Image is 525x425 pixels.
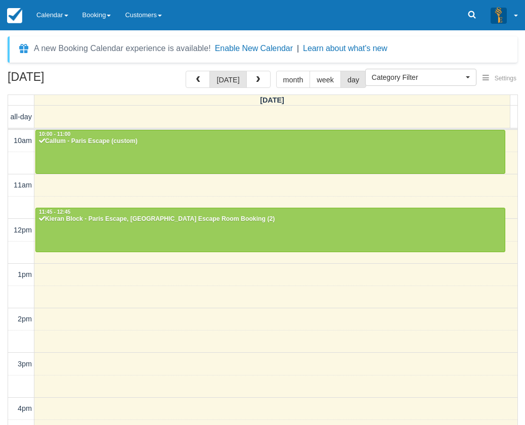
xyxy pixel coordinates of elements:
h2: [DATE] [8,71,136,89]
div: Callum - Paris Escape (custom) [38,137,502,146]
div: A new Booking Calendar experience is available! [34,42,211,55]
span: all-day [11,113,32,121]
span: [DATE] [260,96,284,104]
img: checkfront-main-nav-mini-logo.png [7,8,22,23]
button: Category Filter [365,69,476,86]
span: 11:45 - 12:45 [39,209,70,215]
img: A3 [491,7,507,23]
button: [DATE] [209,71,246,88]
span: 11am [14,181,32,189]
button: day [340,71,366,88]
a: 10:00 - 11:00Callum - Paris Escape (custom) [35,130,505,174]
span: 10am [14,136,32,145]
span: 4pm [18,404,32,412]
button: Settings [476,71,522,86]
a: 11:45 - 12:45Kieran Block - Paris Escape, [GEOGRAPHIC_DATA] Escape Room Booking (2) [35,208,505,252]
span: Settings [495,75,516,82]
a: Learn about what's new [303,44,387,53]
span: 3pm [18,360,32,368]
span: 10:00 - 11:00 [39,131,70,137]
span: 12pm [14,226,32,234]
span: 2pm [18,315,32,323]
span: | [297,44,299,53]
button: month [276,71,311,88]
span: Category Filter [372,72,463,82]
div: Kieran Block - Paris Escape, [GEOGRAPHIC_DATA] Escape Room Booking (2) [38,215,502,223]
span: 1pm [18,270,32,278]
button: week [310,71,341,88]
button: Enable New Calendar [215,43,293,54]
